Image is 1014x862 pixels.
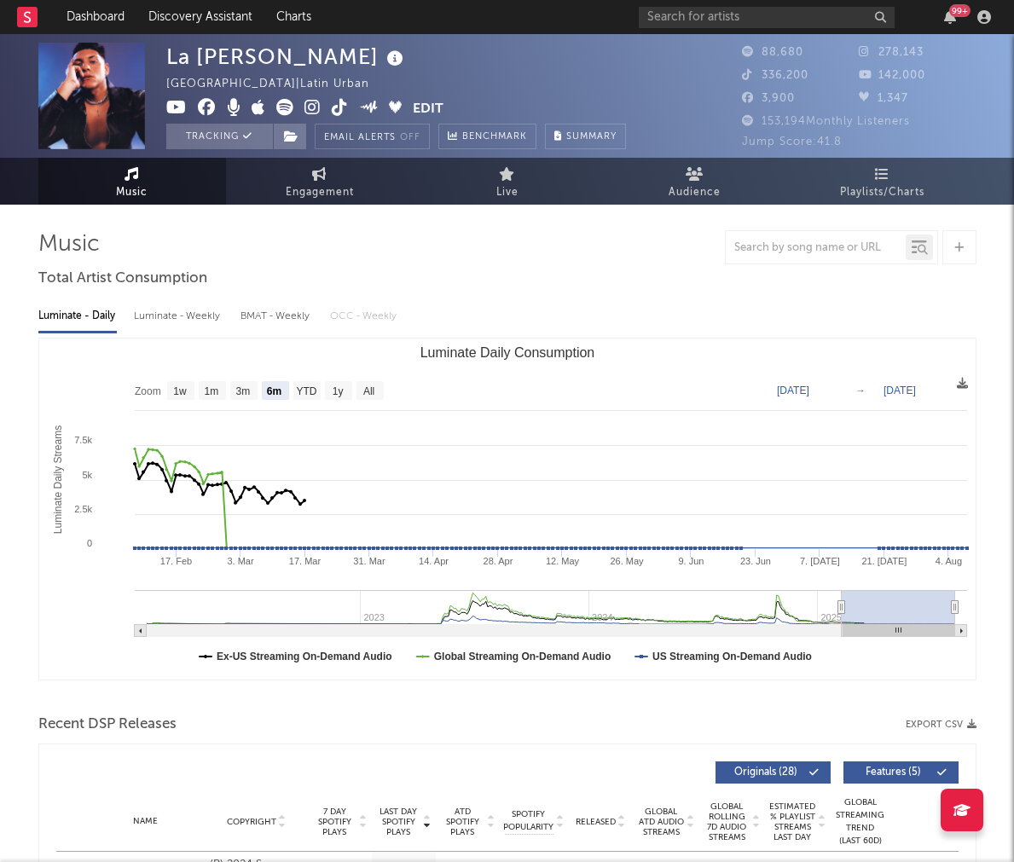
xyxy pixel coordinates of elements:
[39,338,976,680] svg: Luminate Daily Consumption
[949,4,971,17] div: 99 +
[38,269,207,289] span: Total Artist Consumption
[483,556,513,566] text: 28. Apr
[742,70,808,81] span: 336,200
[438,124,536,149] a: Benchmark
[362,385,374,397] text: All
[240,302,313,331] div: BMAT - Weekly
[90,815,202,828] div: Name
[82,470,92,480] text: 5k
[835,796,886,848] div: Global Streaming Trend (Last 60D)
[166,43,408,71] div: La [PERSON_NAME]
[576,817,616,827] span: Released
[51,425,63,534] text: Luminate Daily Streams
[74,435,92,445] text: 7.5k
[884,385,916,396] text: [DATE]
[116,182,148,203] span: Music
[742,136,842,148] span: Jump Score: 41.8
[678,556,704,566] text: 9. Jun
[315,124,430,149] button: Email AlertsOff
[420,345,594,360] text: Luminate Daily Consumption
[235,385,250,397] text: 3m
[906,720,976,730] button: Export CSV
[742,93,795,104] span: 3,900
[601,158,789,205] a: Audience
[545,556,579,566] text: 12. May
[742,47,803,58] span: 88,680
[135,385,161,397] text: Zoom
[413,99,443,120] button: Edit
[414,158,601,205] a: Live
[204,385,218,397] text: 1m
[704,801,750,842] span: Global Rolling 7D Audio Streams
[159,556,191,566] text: 17. Feb
[935,556,961,566] text: 4. Aug
[503,808,553,834] span: Spotify Popularity
[266,385,281,397] text: 6m
[376,807,421,837] span: Last Day Spotify Plays
[727,767,805,778] span: Originals ( 28 )
[789,158,976,205] a: Playlists/Charts
[134,302,223,331] div: Luminate - Weekly
[944,10,956,24] button: 99+
[217,651,392,662] text: Ex-US Streaming On-Demand Audio
[716,761,831,784] button: Originals(28)
[652,651,812,662] text: US Streaming On-Demand Audio
[353,556,385,566] text: 31. Mar
[173,385,187,397] text: 1w
[742,116,910,127] span: 153,194 Monthly Listeners
[433,651,611,662] text: Global Streaming On-Demand Audio
[639,7,895,28] input: Search for artists
[800,556,840,566] text: 7. [DATE]
[332,385,343,397] text: 1y
[769,801,816,842] span: Estimated % Playlist Streams Last Day
[419,556,449,566] text: 14. Apr
[38,714,177,735] span: Recent DSP Releases
[726,241,906,255] input: Search by song name or URL
[462,127,527,148] span: Benchmark
[227,817,276,827] span: Copyright
[610,556,644,566] text: 26. May
[400,133,420,142] em: Off
[739,556,770,566] text: 23. Jun
[859,70,925,81] span: 142,000
[840,182,924,203] span: Playlists/Charts
[286,182,354,203] span: Engagement
[226,158,414,205] a: Engagement
[296,385,316,397] text: YTD
[777,385,809,396] text: [DATE]
[496,182,519,203] span: Live
[86,538,91,548] text: 0
[74,504,92,514] text: 2.5k
[843,761,959,784] button: Features(5)
[38,158,226,205] a: Music
[861,556,907,566] text: 21. [DATE]
[166,124,273,149] button: Tracking
[166,74,389,95] div: [GEOGRAPHIC_DATA] | Latin Urban
[669,182,721,203] span: Audience
[227,556,254,566] text: 3. Mar
[859,93,908,104] span: 1,347
[855,385,866,396] text: →
[638,807,685,837] span: Global ATD Audio Streams
[855,767,933,778] span: Features ( 5 )
[288,556,321,566] text: 17. Mar
[312,807,357,837] span: 7 Day Spotify Plays
[440,807,485,837] span: ATD Spotify Plays
[38,302,117,331] div: Luminate - Daily
[545,124,626,149] button: Summary
[859,47,924,58] span: 278,143
[566,132,617,142] span: Summary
